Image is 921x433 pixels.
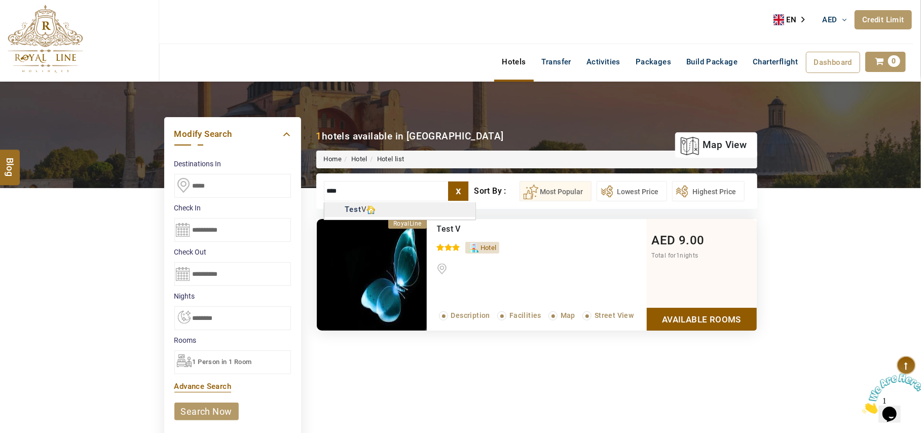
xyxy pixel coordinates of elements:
[652,252,698,259] span: Total for nights
[174,335,291,345] label: Rooms
[324,202,475,217] div: V
[351,155,367,163] a: Hotel
[367,155,404,164] li: Hotel list
[865,52,906,72] a: 0
[316,130,322,142] b: 1
[628,52,679,72] a: Packages
[595,311,634,319] span: Street View
[174,203,291,213] label: Check In
[451,311,490,319] span: Description
[534,52,579,72] a: Transfer
[388,219,427,229] div: RoyalLine
[773,12,812,27] aside: Language selected: English
[647,308,757,331] a: Show Rooms
[193,358,252,366] span: 1 Person in 1 Room
[858,370,921,418] iframe: chat widget
[652,233,676,247] span: AED
[8,5,83,73] img: The Royal Line Holidays
[672,181,745,201] button: Highest Price
[345,205,361,214] b: Test
[174,291,291,301] label: nights
[814,58,853,67] span: Dashboard
[474,181,519,201] div: Sort By :
[679,52,745,72] a: Build Package
[823,15,837,24] span: AED
[4,4,67,44] img: Chat attention grabber
[676,252,680,259] span: 1
[174,382,232,391] a: Advance Search
[4,4,8,13] span: 1
[316,129,504,143] div: hotels available in [GEOGRAPHIC_DATA]
[509,311,541,319] span: Facilities
[520,181,592,201] button: Most Popular
[773,12,812,27] a: EN
[579,52,628,72] a: Activities
[745,52,805,72] a: Charterflight
[4,158,17,166] span: Blog
[367,206,375,214] img: hotelicon.PNG
[773,12,812,27] div: Language
[437,224,605,234] div: Test V
[174,159,291,169] label: Destinations In
[855,10,912,29] a: Credit Limit
[561,311,575,319] span: Map
[597,181,667,201] button: Lowest Price
[494,52,533,72] a: Hotels
[679,233,705,247] span: 9.00
[680,134,747,156] a: map view
[753,57,798,66] span: Charterflight
[888,55,900,67] span: 0
[481,244,497,251] span: Hotel
[324,155,342,163] a: Home
[317,219,427,331] img: 1-ThumbNail.jpg
[174,403,239,420] a: search now
[174,127,291,141] a: Modify Search
[448,182,468,201] label: x
[437,224,461,234] a: Test V
[174,247,291,257] label: Check Out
